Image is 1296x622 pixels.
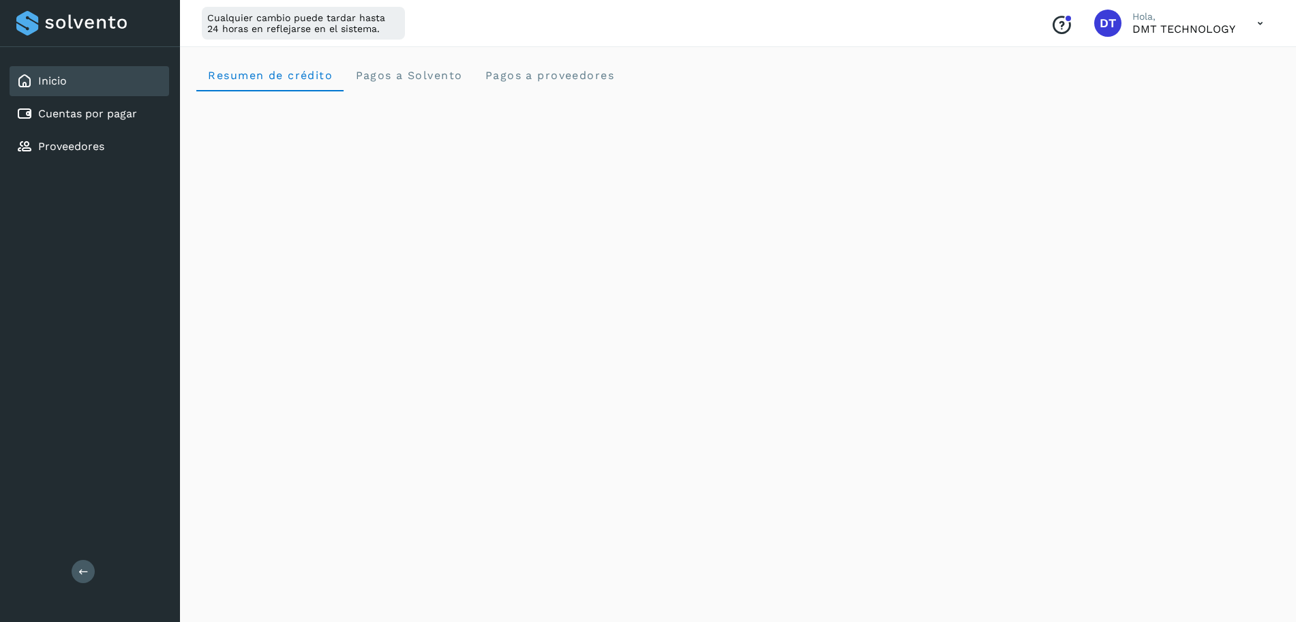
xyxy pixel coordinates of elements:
[207,69,333,82] span: Resumen de crédito
[38,74,67,87] a: Inicio
[1132,23,1235,35] p: DMT TECHNOLOGY
[38,107,137,120] a: Cuentas por pagar
[1132,11,1235,23] p: Hola,
[202,7,405,40] div: Cualquier cambio puede tardar hasta 24 horas en reflejarse en el sistema.
[355,69,462,82] span: Pagos a Solvento
[10,66,169,96] div: Inicio
[10,132,169,162] div: Proveedores
[10,99,169,129] div: Cuentas por pagar
[38,140,104,153] a: Proveedores
[484,69,614,82] span: Pagos a proveedores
